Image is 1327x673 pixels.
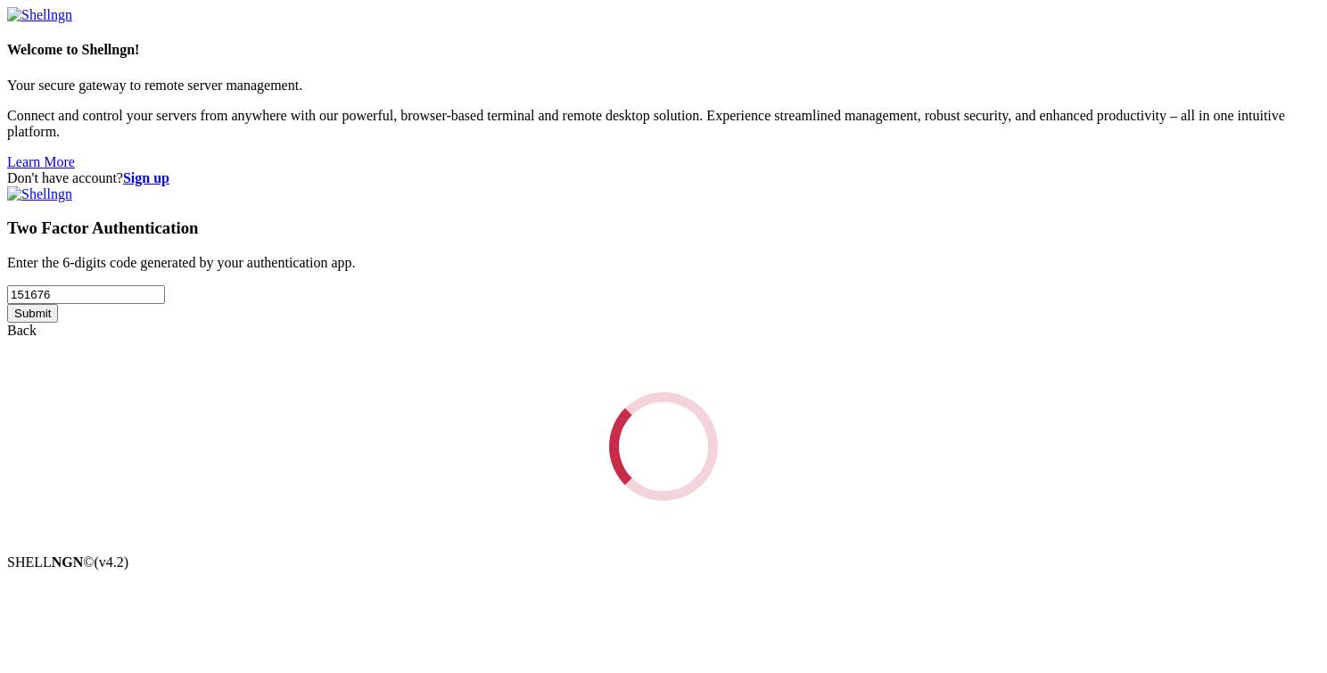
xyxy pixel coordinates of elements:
[7,304,58,323] input: Submit
[7,7,72,23] img: Shellngn
[7,186,72,202] img: Shellngn
[7,78,1320,94] p: Your secure gateway to remote server management.
[7,255,1320,271] p: Enter the 6-digits code generated by your authentication app.
[7,170,1320,186] div: Don't have account?
[7,42,1320,58] h4: Welcome to Shellngn!
[7,108,1320,140] p: Connect and control your servers from anywhere with our powerful, browser-based terminal and remo...
[52,554,84,570] b: NGN
[604,387,722,505] div: Loading...
[123,170,169,185] a: Sign up
[7,154,75,169] a: Learn More
[7,285,165,304] input: Two factor code
[7,323,37,338] a: Back
[7,554,128,570] span: SHELL ©
[95,554,129,570] span: 4.2.0
[7,218,1320,238] h3: Two Factor Authentication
